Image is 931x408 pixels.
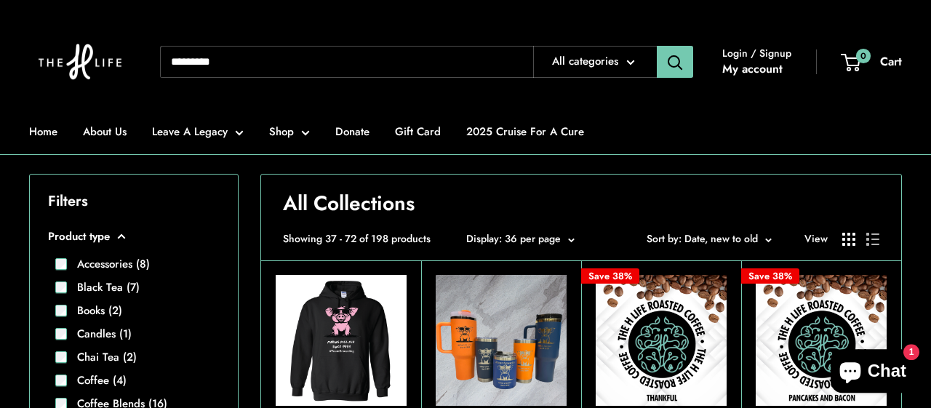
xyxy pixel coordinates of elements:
input: Search... [160,46,533,78]
span: View [804,229,828,248]
a: Shop [269,121,310,142]
label: Black Tea (7) [67,279,140,296]
p: Filters [48,188,220,215]
button: Sort by: Date, new to old [647,229,772,248]
a: Home [29,121,57,142]
a: 2025 Cruise For A Cure [466,121,584,142]
a: Leave A Legacy [152,121,244,142]
span: Save 38% [581,268,639,284]
label: Chai Tea (2) [67,349,137,366]
a: Gift Card [395,121,441,142]
button: Product type [48,226,220,247]
span: 0 [856,48,871,63]
label: Accessories (8) [67,256,150,273]
button: Display products as list [866,233,879,246]
img: Pancakes and Bacon Coffee [756,275,887,406]
label: Coffee (4) [67,372,127,389]
img: Joe Smeeding Drinkware [436,275,567,406]
img: Joe Smeeding Making Pigs Fly Apparel [276,275,407,406]
h1: All Collections [283,189,879,218]
inbox-online-store-chat: Shopify online store chat [826,349,919,396]
button: Display products as grid [842,233,855,246]
label: Books (2) [67,303,122,319]
a: 0 Cart [842,51,902,73]
a: Joe Smeeding Making Pigs Fly ApparelJoe Smeeding Making Pigs Fly Apparel [276,275,407,406]
span: Save 38% [741,268,799,284]
button: Search [657,46,693,78]
span: Login / Signup [722,44,791,63]
img: Thankful Coffee [596,275,727,406]
button: Display: 36 per page [466,229,575,248]
a: About Us [83,121,127,142]
span: Showing 37 - 72 of 198 products [283,229,431,248]
a: My account [722,58,783,80]
span: Cart [880,53,902,70]
label: Candles (1) [67,326,132,343]
span: Sort by: Date, new to old [647,231,758,246]
a: Donate [335,121,369,142]
span: Display: 36 per page [466,231,561,246]
img: The H Life [29,15,131,109]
